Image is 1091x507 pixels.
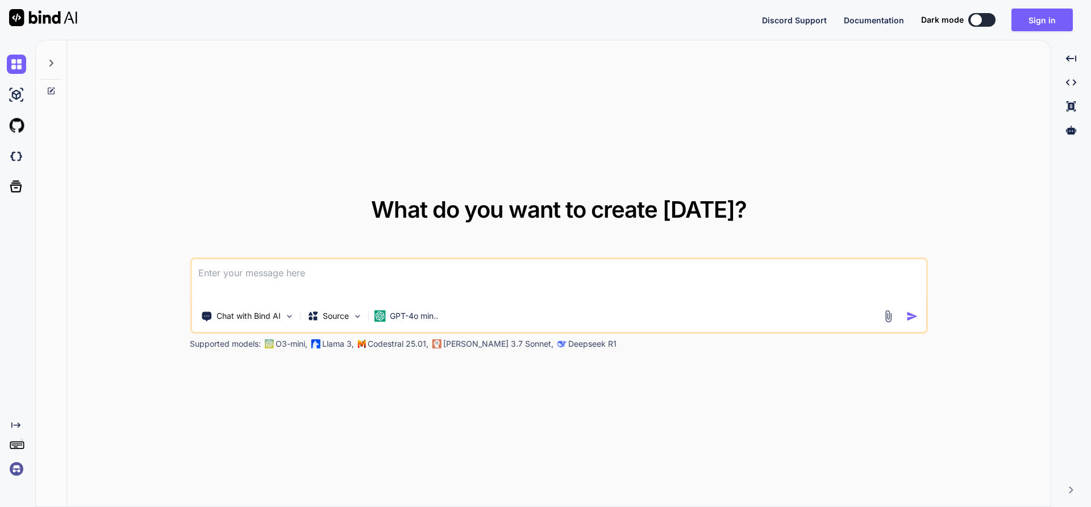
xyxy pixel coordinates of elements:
[357,340,365,348] img: Mistral-AI
[762,14,827,26] button: Discord Support
[443,338,553,350] p: [PERSON_NAME] 3.7 Sonnet,
[9,9,77,26] img: Bind AI
[374,310,385,322] img: GPT-4o mini
[284,311,294,321] img: Pick Tools
[390,310,438,322] p: GPT-4o min..
[264,339,273,348] img: GPT-4
[190,338,261,350] p: Supported models:
[322,338,354,350] p: Llama 3,
[1011,9,1073,31] button: Sign in
[7,147,26,166] img: darkCloudIdeIcon
[762,15,827,25] span: Discord Support
[368,338,428,350] p: Codestral 25.01,
[906,310,918,322] img: icon
[276,338,307,350] p: O3-mini,
[7,85,26,105] img: ai-studio
[844,14,904,26] button: Documentation
[921,14,964,26] span: Dark mode
[7,55,26,74] img: chat
[882,310,895,323] img: attachment
[352,311,362,321] img: Pick Models
[568,338,617,350] p: Deepseek R1
[432,339,441,348] img: claude
[311,339,320,348] img: Llama2
[216,310,281,322] p: Chat with Bind AI
[557,339,566,348] img: claude
[371,196,747,223] span: What do you want to create [DATE]?
[844,15,904,25] span: Documentation
[7,116,26,135] img: githubLight
[323,310,349,322] p: Source
[7,459,26,479] img: signin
